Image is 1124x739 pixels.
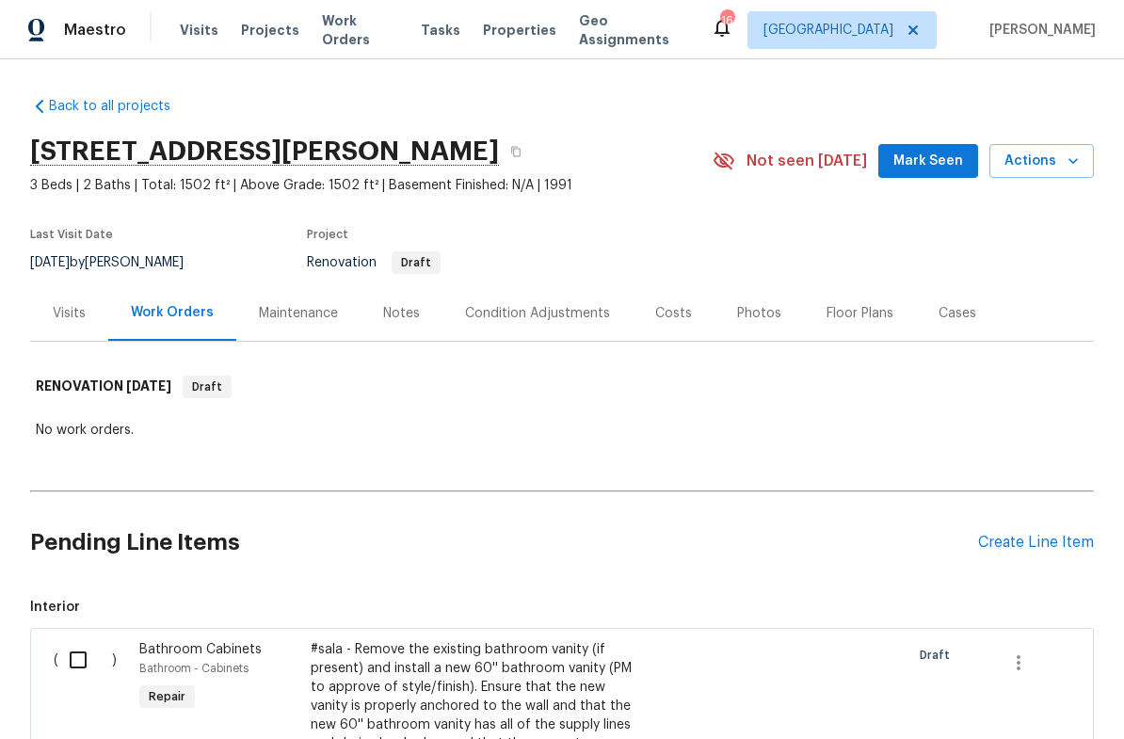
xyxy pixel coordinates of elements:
[579,11,688,49] span: Geo Assignments
[383,304,420,323] div: Notes
[827,304,893,323] div: Floor Plans
[307,229,348,240] span: Project
[30,499,978,586] h2: Pending Line Items
[1004,150,1079,173] span: Actions
[393,257,439,268] span: Draft
[483,21,556,40] span: Properties
[64,21,126,40] span: Maestro
[36,421,1088,440] div: No work orders.
[920,646,957,665] span: Draft
[747,152,867,170] span: Not seen [DATE]
[241,21,299,40] span: Projects
[421,24,460,37] span: Tasks
[720,11,733,30] div: 16
[763,21,893,40] span: [GEOGRAPHIC_DATA]
[30,598,1094,617] span: Interior
[978,534,1094,552] div: Create Line Item
[131,303,214,322] div: Work Orders
[185,378,230,396] span: Draft
[259,304,338,323] div: Maintenance
[989,144,1094,179] button: Actions
[655,304,692,323] div: Costs
[499,135,533,169] button: Copy Address
[939,304,976,323] div: Cases
[982,21,1096,40] span: [PERSON_NAME]
[878,144,978,179] button: Mark Seen
[30,357,1094,417] div: RENOVATION [DATE]Draft
[139,643,262,656] span: Bathroom Cabinets
[180,21,218,40] span: Visits
[126,379,171,393] span: [DATE]
[737,304,781,323] div: Photos
[36,376,171,398] h6: RENOVATION
[30,97,211,116] a: Back to all projects
[322,11,398,49] span: Work Orders
[307,256,441,269] span: Renovation
[53,304,86,323] div: Visits
[141,687,193,706] span: Repair
[30,256,70,269] span: [DATE]
[139,663,249,674] span: Bathroom - Cabinets
[893,150,963,173] span: Mark Seen
[30,251,206,274] div: by [PERSON_NAME]
[30,229,113,240] span: Last Visit Date
[465,304,610,323] div: Condition Adjustments
[30,176,713,195] span: 3 Beds | 2 Baths | Total: 1502 ft² | Above Grade: 1502 ft² | Basement Finished: N/A | 1991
